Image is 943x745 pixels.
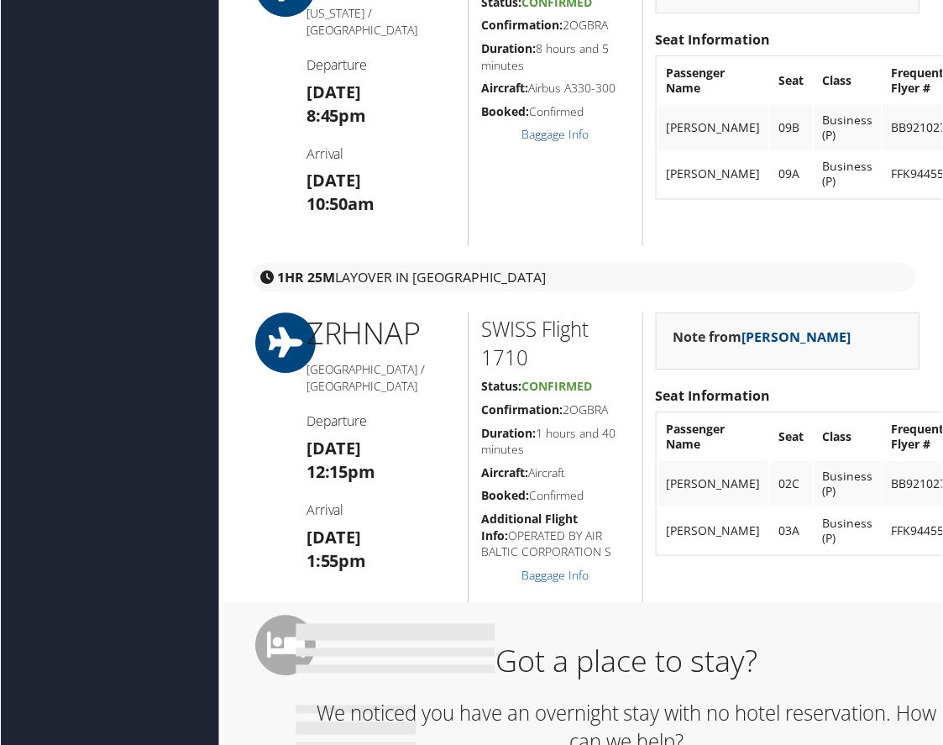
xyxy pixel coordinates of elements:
strong: Aircraft: [481,465,528,481]
h5: 2OGBRA [481,402,630,419]
div: layover in [GEOGRAPHIC_DATA] [252,264,916,292]
a: Baggage Info [521,126,589,142]
td: 09B [771,105,813,150]
h5: OPERATED BY AIR BALTIC CORPORATION S [481,512,630,561]
strong: Additional Flight Info: [481,512,578,544]
td: Business (P) [815,152,882,197]
th: Class [815,58,882,103]
strong: Status: [481,379,521,395]
h5: Aircraft [481,465,630,482]
th: Passenger Name [658,415,769,460]
h5: Confirmed [481,103,630,120]
h5: 2OGBRA [481,17,630,34]
strong: 10:50am [306,193,375,216]
strong: Duration: [481,40,536,56]
td: 09A [771,152,813,197]
strong: [DATE] [306,438,361,460]
strong: Aircraft: [481,80,528,96]
td: 02C [771,462,813,507]
h5: 8 hours and 5 minutes [481,40,630,73]
td: [PERSON_NAME] [658,462,769,507]
strong: Confirmation: [481,402,563,418]
th: Seat [771,58,813,103]
h1: ZRH NAP [306,313,455,355]
h5: 1 hours and 40 minutes [481,426,630,459]
td: Business (P) [815,462,882,507]
strong: 12:15pm [306,461,375,484]
strong: [DATE] [306,527,361,549]
td: [PERSON_NAME] [658,152,769,197]
td: Business (P) [815,509,882,554]
td: Business (P) [815,105,882,150]
h4: Arrival [306,144,455,163]
strong: 8:45pm [306,104,366,127]
th: Class [815,415,882,460]
a: [PERSON_NAME] [742,328,851,347]
strong: Seat Information [656,30,771,49]
strong: Duration: [481,426,536,442]
strong: Note from [673,328,851,347]
th: Passenger Name [658,58,769,103]
td: [PERSON_NAME] [658,105,769,150]
h2: SWISS Flight 1710 [481,316,630,372]
td: 03A [771,509,813,554]
h5: Airbus A330-300 [481,80,630,97]
h4: Departure [306,412,455,431]
strong: Booked: [481,488,529,504]
strong: Seat Information [656,387,771,406]
h5: Confirmed [481,488,630,505]
strong: [DATE] [306,170,361,192]
a: Baggage Info [521,568,589,584]
h4: Departure [306,55,455,74]
strong: [DATE] [306,81,361,103]
strong: 1:55pm [306,550,366,573]
h5: [GEOGRAPHIC_DATA] / [GEOGRAPHIC_DATA] [306,362,455,395]
span: Confirmed [521,379,592,395]
td: [PERSON_NAME] [658,509,769,554]
h5: [US_STATE] / [GEOGRAPHIC_DATA] [306,5,455,38]
th: Seat [771,415,813,460]
strong: Confirmation: [481,17,563,33]
strong: Booked: [481,103,529,119]
h4: Arrival [306,501,455,520]
strong: 1HR 25M [277,269,335,287]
